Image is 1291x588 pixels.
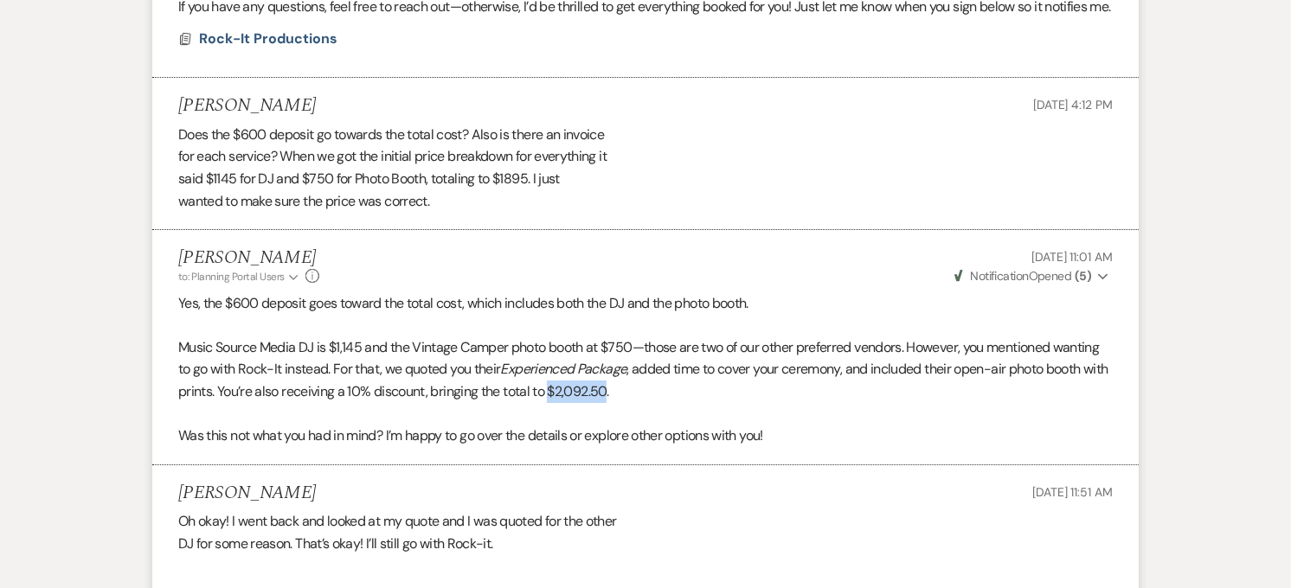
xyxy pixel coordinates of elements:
span: Opened [954,268,1091,284]
span: [DATE] 11:51 AM [1032,484,1113,500]
span: [DATE] 11:01 AM [1031,249,1113,265]
div: Oh okay! I went back and looked at my quote and I was quoted for the other DJ for some reason. Th... [178,510,1113,577]
h5: [PERSON_NAME] [178,95,316,117]
p: Yes, the $600 deposit goes toward the total cost, which includes both the DJ and the photo booth. [178,292,1113,315]
span: to: Planning Portal Users [178,270,285,284]
div: Does the $600 deposit go towards the total cost? Also is there an invoice for each service? When ... [178,124,1113,212]
strong: ( 5 ) [1075,268,1091,284]
p: Was this not what you had in mind? I’m happy to go over the details or explore other options with... [178,425,1113,447]
em: Experienced Package [501,360,627,378]
button: to: Planning Portal Users [178,269,301,284]
p: Music Source Media DJ is $1,145 and the Vintage Camper photo booth at $750—those are two of our o... [178,336,1113,403]
span: [DATE] 4:12 PM [1033,97,1113,112]
button: NotificationOpened (5) [952,267,1113,285]
h5: [PERSON_NAME] [178,247,319,269]
button: Rock-It Productions [199,29,342,49]
span: Notification [970,268,1028,284]
h5: [PERSON_NAME] [178,483,316,504]
span: Rock-It Productions [199,29,337,48]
